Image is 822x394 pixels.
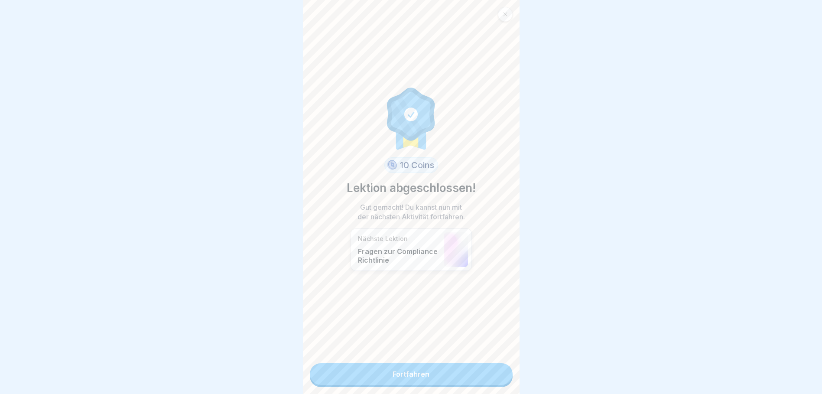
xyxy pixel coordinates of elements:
[358,247,439,264] p: Fragen zur Compliance Richtlinie
[384,157,438,173] div: 10 Coins
[358,235,439,243] p: Nächste Lektion
[382,85,440,150] img: completion.svg
[347,180,476,196] p: Lektion abgeschlossen!
[310,363,513,385] a: Fortfahren
[355,202,468,221] p: Gut gemacht! Du kannst nun mit der nächsten Aktivität fortfahren.
[386,159,398,172] img: coin.svg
